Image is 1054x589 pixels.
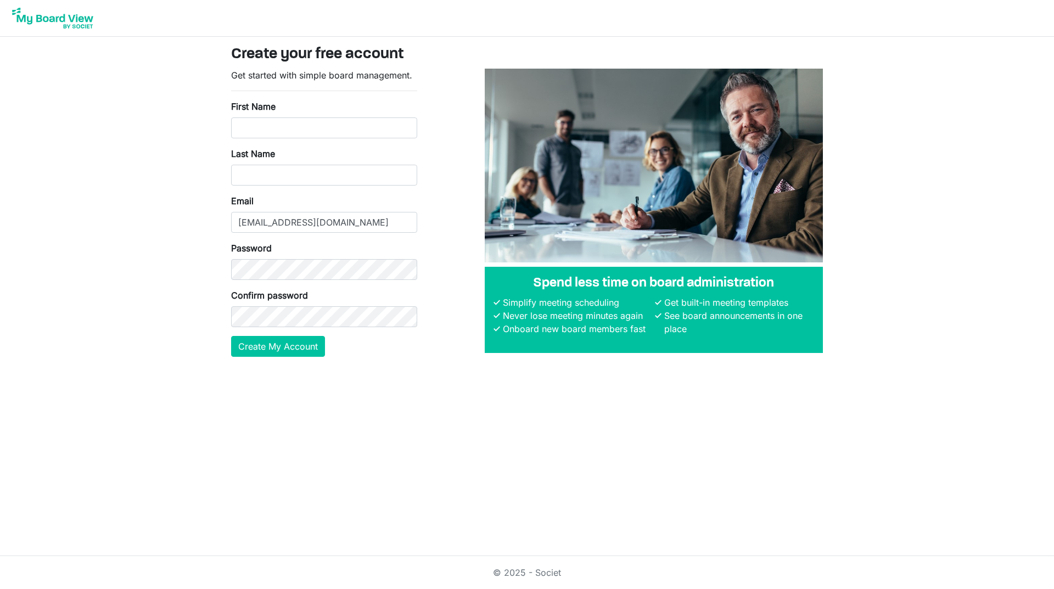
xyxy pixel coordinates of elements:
[485,69,823,262] img: A photograph of board members sitting at a table
[661,309,814,335] li: See board announcements in one place
[500,322,653,335] li: Onboard new board members fast
[231,147,275,160] label: Last Name
[231,336,325,357] button: Create My Account
[493,567,561,578] a: © 2025 - Societ
[494,276,814,291] h4: Spend less time on board administration
[231,46,823,64] h3: Create your free account
[500,309,653,322] li: Never lose meeting minutes again
[9,4,97,32] img: My Board View Logo
[231,194,254,207] label: Email
[231,70,412,81] span: Get started with simple board management.
[231,100,276,113] label: First Name
[500,296,653,309] li: Simplify meeting scheduling
[661,296,814,309] li: Get built-in meeting templates
[231,289,308,302] label: Confirm password
[231,242,272,255] label: Password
